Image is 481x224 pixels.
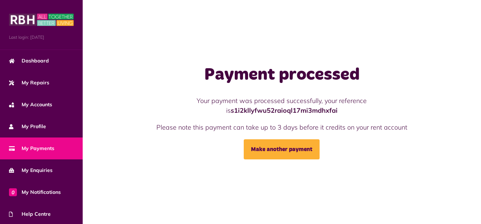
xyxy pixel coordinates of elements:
p: Your payment was processed successfully, your reference is [147,96,417,115]
h1: Payment processed [147,65,417,85]
span: 0 [9,188,17,196]
p: Please note this payment can take up to 3 days before it credits on your rent account [147,122,417,132]
span: Dashboard [9,57,49,65]
span: My Repairs [9,79,49,87]
span: My Accounts [9,101,52,108]
span: My Payments [9,145,54,152]
strong: s1i2kllyfwu52raioql17mi3mdhxfai [231,106,338,115]
img: MyRBH [9,13,74,27]
span: Help Centre [9,210,51,218]
span: My Profile [9,123,46,130]
a: Make another payment [244,139,320,159]
span: My Notifications [9,188,61,196]
span: Last login: [DATE] [9,34,74,41]
span: My Enquiries [9,167,52,174]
